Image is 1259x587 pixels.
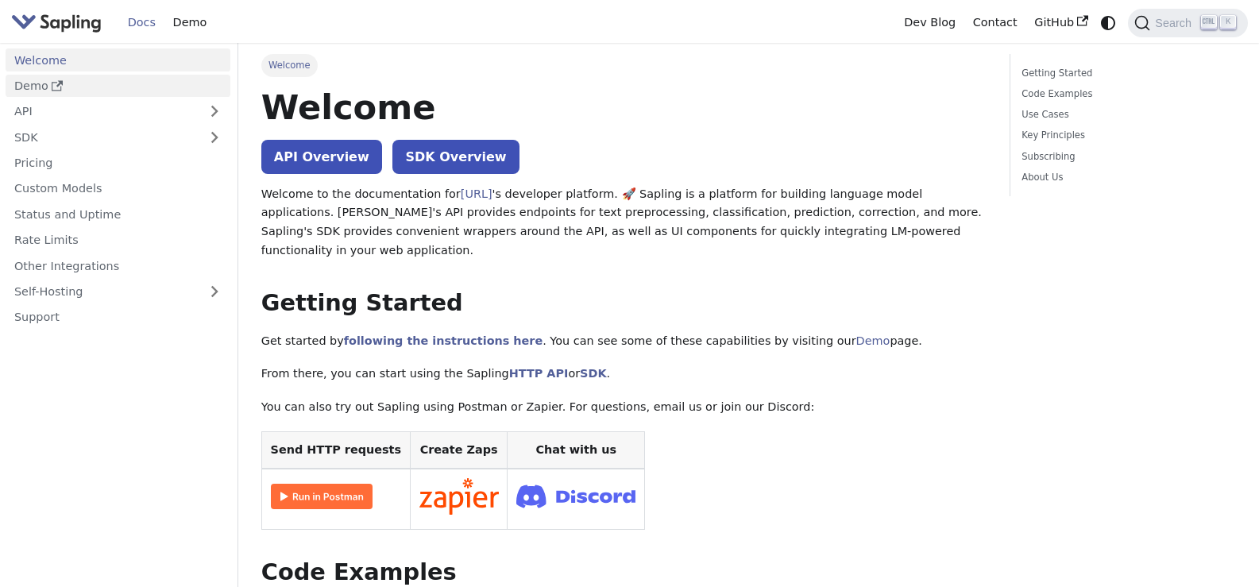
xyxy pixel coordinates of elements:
[11,11,102,34] img: Sapling.ai
[392,140,519,174] a: SDK Overview
[6,229,230,252] a: Rate Limits
[508,431,645,469] th: Chat with us
[1025,10,1096,35] a: GitHub
[856,334,890,347] a: Demo
[199,126,230,149] button: Expand sidebar category 'SDK'
[410,431,508,469] th: Create Zaps
[1021,87,1230,102] a: Code Examples
[261,289,987,318] h2: Getting Started
[1021,107,1230,122] a: Use Cases
[6,126,199,149] a: SDK
[580,367,606,380] a: SDK
[119,10,164,35] a: Docs
[261,54,318,76] span: Welcome
[6,152,230,175] a: Pricing
[261,365,987,384] p: From there, you can start using the Sapling or .
[261,54,987,76] nav: Breadcrumbs
[261,558,987,587] h2: Code Examples
[6,254,230,277] a: Other Integrations
[509,367,569,380] a: HTTP API
[1021,128,1230,143] a: Key Principles
[261,431,410,469] th: Send HTTP requests
[516,480,635,512] img: Join Discord
[199,100,230,123] button: Expand sidebar category 'API'
[6,306,230,329] a: Support
[271,484,373,509] img: Run in Postman
[1150,17,1201,29] span: Search
[461,187,492,200] a: [URL]
[6,75,230,98] a: Demo
[6,203,230,226] a: Status and Uptime
[6,48,230,71] a: Welcome
[1220,15,1236,29] kbd: K
[344,334,543,347] a: following the instructions here
[1021,170,1230,185] a: About Us
[164,10,215,35] a: Demo
[1021,66,1230,81] a: Getting Started
[6,280,230,303] a: Self-Hosting
[261,185,987,261] p: Welcome to the documentation for 's developer platform. 🚀 Sapling is a platform for building lang...
[261,332,987,351] p: Get started by . You can see some of these capabilities by visiting our page.
[11,11,107,34] a: Sapling.ai
[261,398,987,417] p: You can also try out Sapling using Postman or Zapier. For questions, email us or join our Discord:
[895,10,964,35] a: Dev Blog
[261,140,382,174] a: API Overview
[964,10,1026,35] a: Contact
[6,100,199,123] a: API
[419,478,499,515] img: Connect in Zapier
[1128,9,1247,37] button: Search (Ctrl+K)
[1021,149,1230,164] a: Subscribing
[261,86,987,129] h1: Welcome
[6,177,230,200] a: Custom Models
[1097,11,1120,34] button: Switch between dark and light mode (currently system mode)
